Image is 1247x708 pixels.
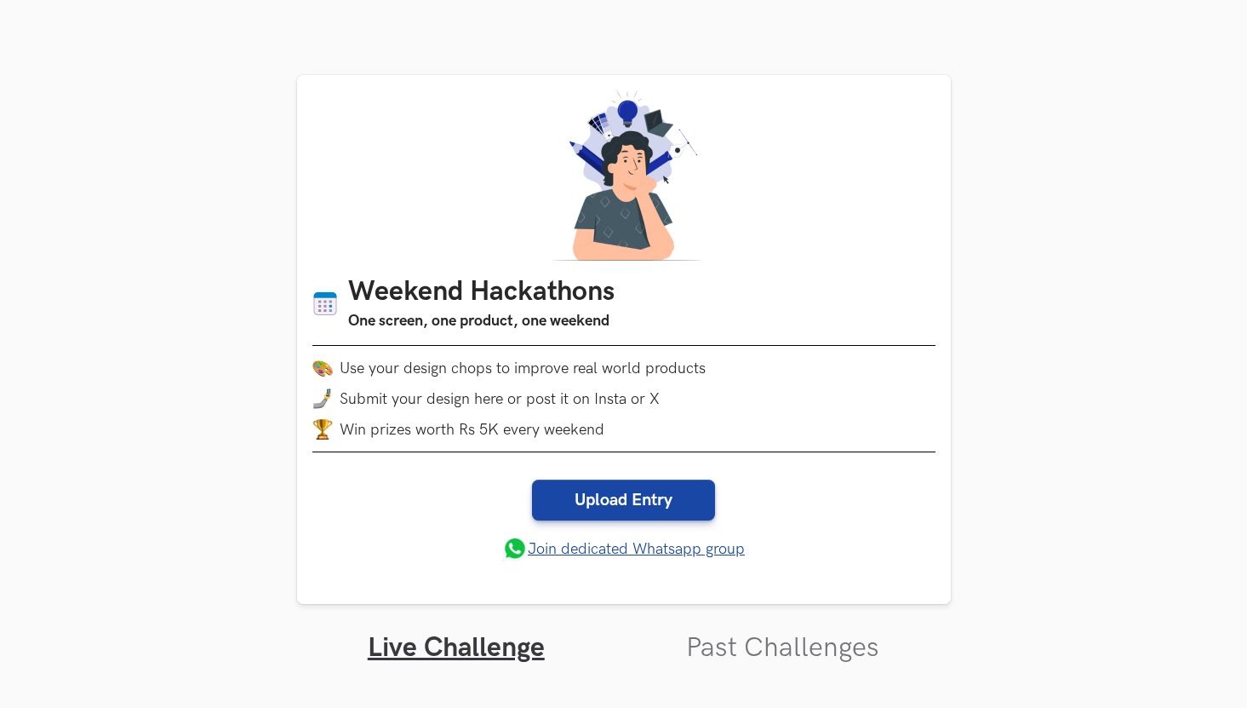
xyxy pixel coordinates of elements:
li: Use your design chops to improve real world products [312,358,935,378]
img: A designer thinking [542,90,706,261]
a: Live Challenge [368,631,545,665]
a: Past Challenges [686,631,879,665]
li: Win prizes worth Rs 5K every weekend [312,419,935,440]
h1: Weekend Hackathons [348,276,615,309]
img: trophy.png [312,419,333,440]
a: Upload Entry [532,480,715,521]
img: palette.png [312,358,333,378]
img: Calendar icon [312,291,338,317]
img: whatsapp.png [502,536,528,561]
h3: One screen, one product, one weekend [348,309,615,333]
a: Join dedicated Whatsapp group [502,536,745,561]
span: Submit your design here or post it on Insta or X [340,390,660,408]
img: mobile-in-hand.png [312,389,333,409]
ul: Tabs Interface [297,604,951,665]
